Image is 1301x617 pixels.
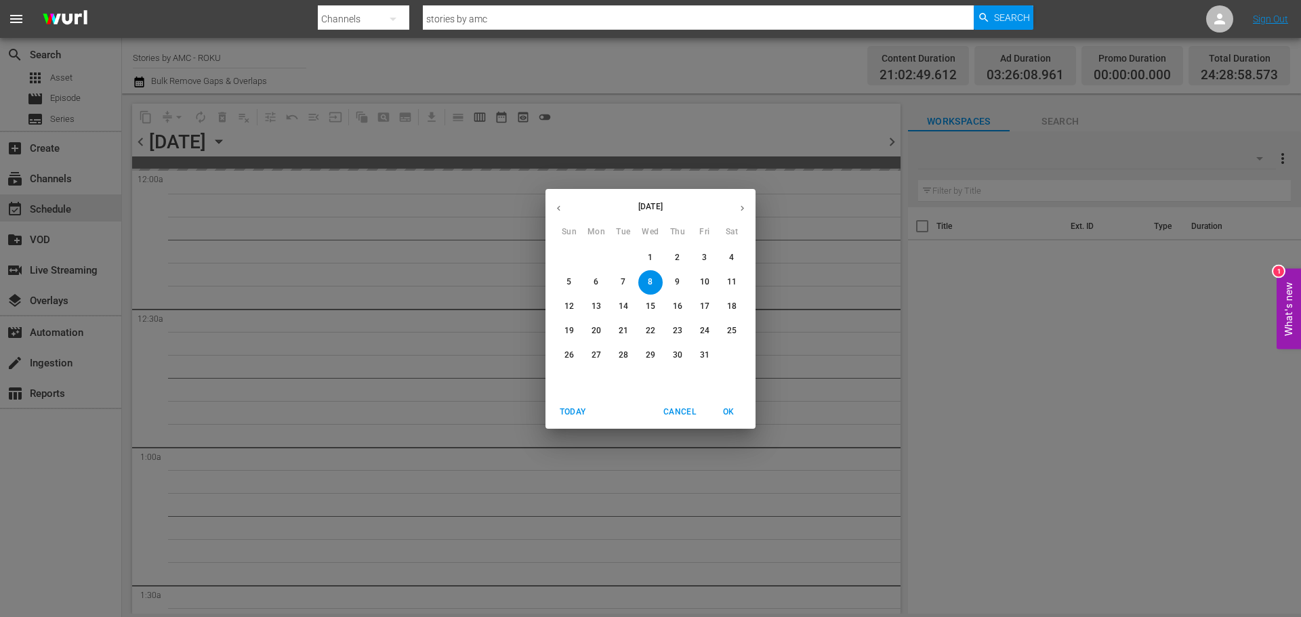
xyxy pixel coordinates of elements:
button: 22 [638,319,663,343]
button: OK [707,401,750,423]
button: 1 [638,246,663,270]
button: 15 [638,295,663,319]
p: 13 [592,301,601,312]
p: 21 [619,325,628,337]
p: 27 [592,349,601,361]
p: 7 [621,276,625,288]
p: 18 [727,301,737,312]
p: 14 [619,301,628,312]
button: 3 [693,246,717,270]
p: 2 [675,252,680,263]
p: 15 [646,301,655,312]
button: Open Feedback Widget [1277,268,1301,349]
button: 24 [693,319,717,343]
button: 11 [720,270,744,295]
p: 29 [646,349,655,361]
p: 24 [700,325,709,337]
span: Today [556,405,589,419]
span: Tue [611,226,636,239]
button: 31 [693,343,717,368]
button: Cancel [658,401,701,423]
p: 11 [727,276,737,288]
button: 6 [584,270,608,295]
p: 10 [700,276,709,288]
span: Cancel [663,405,696,419]
span: Mon [584,226,608,239]
p: 19 [564,325,574,337]
p: 16 [673,301,682,312]
button: 18 [720,295,744,319]
button: 10 [693,270,717,295]
p: 28 [619,349,628,361]
p: 26 [564,349,574,361]
p: [DATE] [572,200,729,213]
button: 17 [693,295,717,319]
p: 25 [727,325,737,337]
span: Sun [557,226,581,239]
img: ans4CAIJ8jUAAAAAAAAAAAAAAAAAAAAAAAAgQb4GAAAAAAAAAAAAAAAAAAAAAAAAJMjXAAAAAAAAAAAAAAAAAAAAAAAAgAT5G... [33,3,98,35]
button: 12 [557,295,581,319]
p: 8 [648,276,653,288]
button: 28 [611,343,636,368]
button: 29 [638,343,663,368]
button: 23 [665,319,690,343]
span: Wed [638,226,663,239]
span: menu [8,11,24,27]
button: 21 [611,319,636,343]
button: 5 [557,270,581,295]
button: 7 [611,270,636,295]
button: 14 [611,295,636,319]
p: 23 [673,325,682,337]
button: 30 [665,343,690,368]
span: Fri [693,226,717,239]
button: Today [551,401,594,423]
button: 16 [665,295,690,319]
button: 8 [638,270,663,295]
p: 9 [675,276,680,288]
p: 31 [700,349,709,361]
button: 4 [720,246,744,270]
button: 19 [557,319,581,343]
p: 5 [566,276,571,288]
span: Thu [665,226,690,239]
p: 30 [673,349,682,361]
div: 1 [1273,265,1284,276]
p: 22 [646,325,655,337]
button: 13 [584,295,608,319]
button: 2 [665,246,690,270]
button: 20 [584,319,608,343]
p: 3 [702,252,707,263]
p: 12 [564,301,574,312]
a: Sign Out [1253,14,1288,24]
p: 17 [700,301,709,312]
p: 6 [594,276,598,288]
span: OK [712,405,745,419]
button: 25 [720,319,744,343]
span: Sat [720,226,744,239]
p: 20 [592,325,601,337]
span: Search [994,5,1030,30]
p: 1 [648,252,653,263]
button: 26 [557,343,581,368]
p: 4 [729,252,734,263]
button: 9 [665,270,690,295]
button: 27 [584,343,608,368]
